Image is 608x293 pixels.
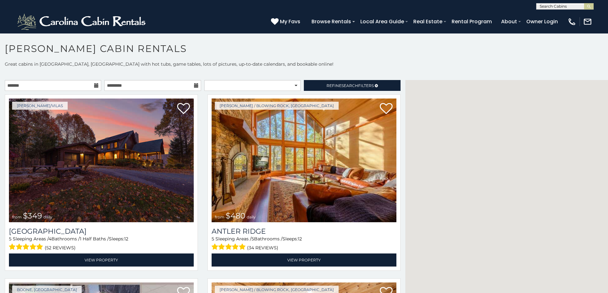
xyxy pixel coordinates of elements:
span: 4 [49,236,51,242]
img: White-1-2.png [16,12,148,31]
div: Sleeping Areas / Bathrooms / Sleeps: [9,236,194,252]
span: 5 [212,236,214,242]
a: About [498,16,520,27]
span: Refine Filters [327,83,374,88]
a: from $480 daily [212,99,396,222]
span: (34 reviews) [247,244,278,252]
span: daily [247,215,256,219]
span: 12 [124,236,128,242]
a: View Property [212,253,396,267]
span: from [215,215,224,219]
a: Owner Login [523,16,561,27]
div: Sleeping Areas / Bathrooms / Sleeps: [212,236,396,252]
a: [PERSON_NAME]/Vilas [12,102,68,110]
h3: Diamond Creek Lodge [9,227,194,236]
span: daily [43,215,52,219]
span: My Favs [280,18,300,26]
span: Search [342,83,358,88]
span: $349 [23,211,42,220]
span: 5 [251,236,254,242]
a: My Favs [271,18,302,26]
a: Add to favorites [177,102,190,116]
a: Rental Program [448,16,495,27]
a: Local Area Guide [357,16,407,27]
a: Real Estate [410,16,446,27]
span: 1 Half Baths / [80,236,109,242]
a: Browse Rentals [308,16,354,27]
span: (52 reviews) [45,244,76,252]
a: [GEOGRAPHIC_DATA] [9,227,194,236]
img: mail-regular-white.png [583,17,592,26]
a: Antler Ridge [212,227,396,236]
img: phone-regular-white.png [567,17,576,26]
span: from [12,215,22,219]
span: 5 [9,236,11,242]
span: $480 [226,211,245,220]
img: 1756500887_thumbnail.jpeg [9,99,194,222]
span: 12 [298,236,302,242]
a: View Property [9,253,194,267]
a: RefineSearchFilters [304,80,400,91]
img: 1714397585_thumbnail.jpeg [212,99,396,222]
a: from $349 daily [9,99,194,222]
a: [PERSON_NAME] / Blowing Rock, [GEOGRAPHIC_DATA] [215,102,339,110]
a: Add to favorites [380,102,393,116]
